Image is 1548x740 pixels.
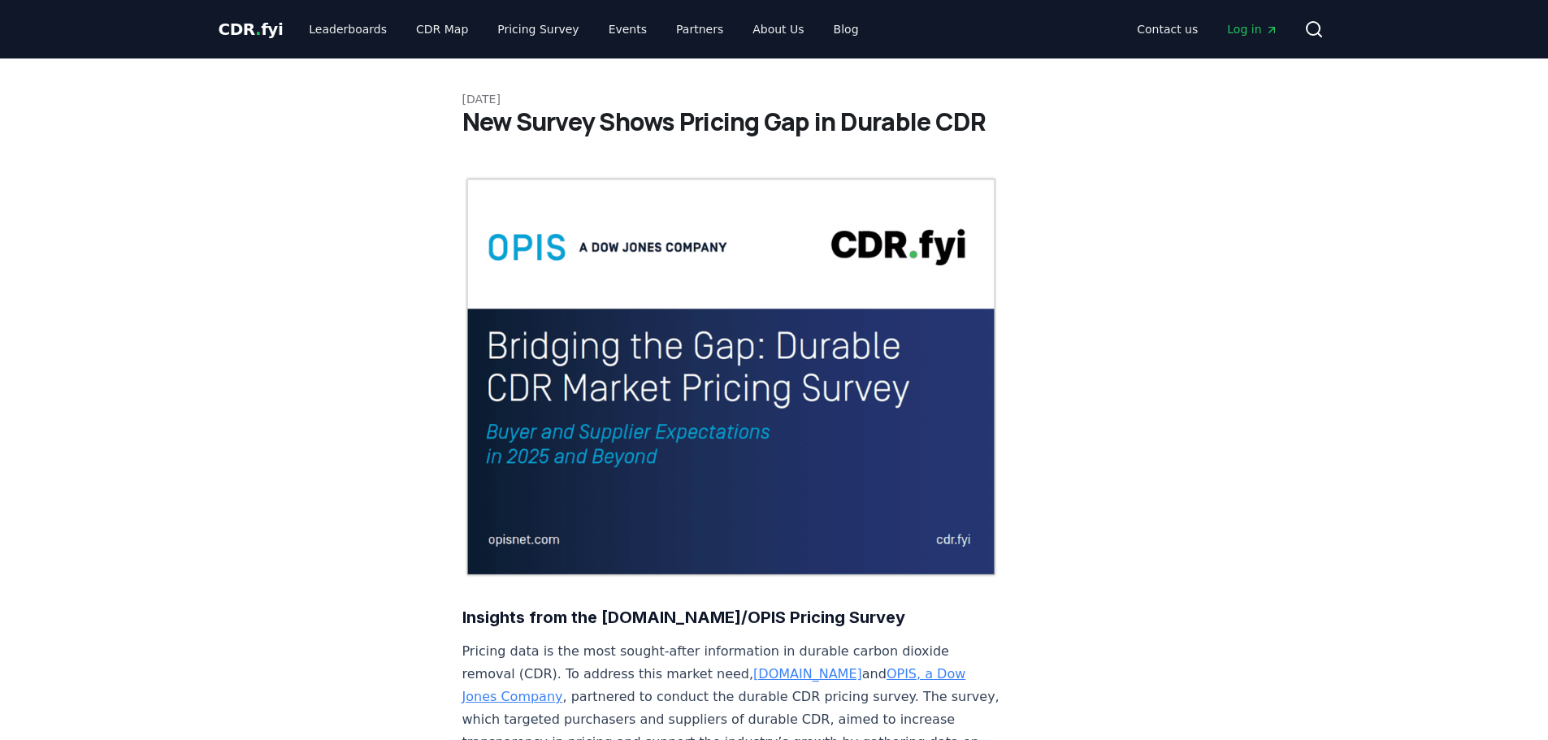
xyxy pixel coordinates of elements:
[219,19,284,39] span: CDR fyi
[821,15,872,44] a: Blog
[462,608,905,627] strong: Insights from the [DOMAIN_NAME]/OPIS Pricing Survey
[296,15,400,44] a: Leaderboards
[296,15,871,44] nav: Main
[462,107,1086,136] h1: New Survey Shows Pricing Gap in Durable CDR
[484,15,592,44] a: Pricing Survey
[1214,15,1290,44] a: Log in
[219,18,284,41] a: CDR.fyi
[1227,21,1277,37] span: Log in
[596,15,660,44] a: Events
[462,91,1086,107] p: [DATE]
[403,15,481,44] a: CDR Map
[255,19,261,39] span: .
[753,666,862,682] a: [DOMAIN_NAME]
[739,15,817,44] a: About Us
[1124,15,1211,44] a: Contact us
[1124,15,1290,44] nav: Main
[663,15,736,44] a: Partners
[462,175,1000,578] img: blog post image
